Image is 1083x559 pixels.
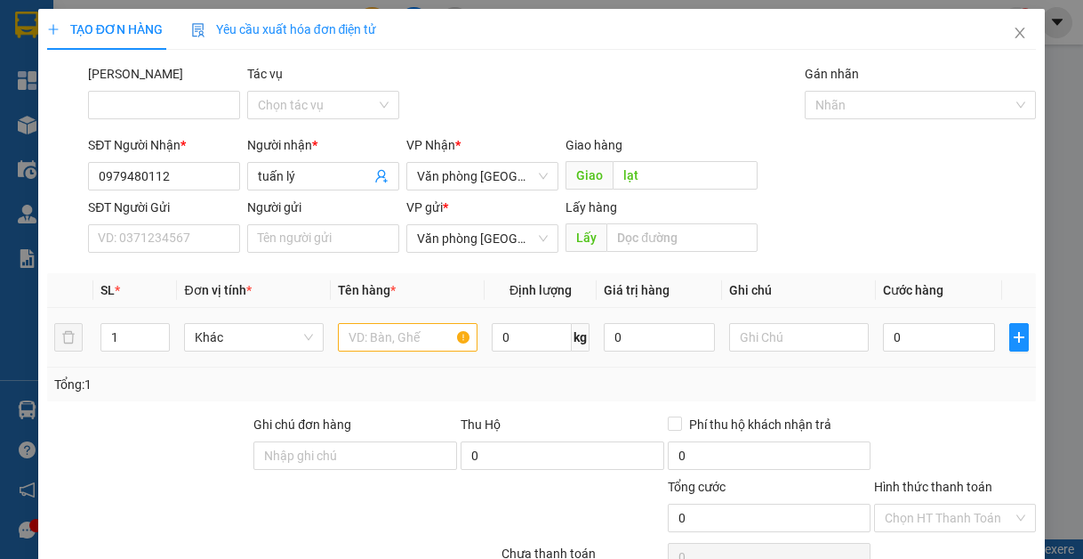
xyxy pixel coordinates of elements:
[604,283,670,297] span: Giá trị hàng
[253,417,351,432] label: Ghi chú đơn hàng
[461,417,501,432] span: Thu Hộ
[195,324,313,351] span: Khác
[682,415,838,434] span: Phí thu hộ khách nhận trả
[606,223,758,252] input: Dọc đường
[1013,26,1027,40] span: close
[417,225,548,252] span: Văn phòng Tân Kỳ
[805,67,859,81] label: Gán nhãn
[566,223,606,252] span: Lấy
[668,480,726,494] span: Tổng cước
[191,23,205,37] img: icon
[47,23,60,36] span: plus
[88,135,240,155] div: SĐT Người Nhận
[47,22,163,36] span: TẠO ĐƠN HÀNG
[417,163,548,190] span: Văn phòng Tân Kỳ
[729,323,869,352] input: Ghi Chú
[10,46,43,135] img: logo.jpg
[184,283,251,297] span: Đơn vị tính
[722,273,876,308] th: Ghi chú
[247,67,283,81] label: Tác vụ
[247,135,399,155] div: Người nhận
[54,323,83,352] button: delete
[883,283,943,297] span: Cước hàng
[566,138,622,152] span: Giao hàng
[613,161,758,190] input: Dọc đường
[1010,330,1029,344] span: plus
[100,283,115,297] span: SL
[995,9,1045,59] button: Close
[604,323,715,352] input: 0
[874,480,992,494] label: Hình thức thanh toán
[406,138,455,152] span: VP Nhận
[88,91,240,119] input: Mã ĐH
[247,198,399,217] div: Người gửi
[88,198,240,217] div: SĐT Người Gửi
[1009,323,1030,352] button: plus
[338,323,477,352] input: VD: Bàn, Ghế
[253,442,457,470] input: Ghi chú đơn hàng
[374,169,389,183] span: user-add
[406,198,558,217] div: VP gửi
[509,283,572,297] span: Định lượng
[338,283,396,297] span: Tên hàng
[572,323,590,352] span: kg
[191,22,377,36] span: Yêu cầu xuất hóa đơn điện tử
[52,14,186,161] b: XE GIƯỜNG NẰM CAO CẤP HÙNG THỤC
[566,161,613,190] span: Giao
[54,375,420,394] div: Tổng: 1
[88,67,183,81] label: Mã ĐH
[566,200,617,215] span: Lấy hàng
